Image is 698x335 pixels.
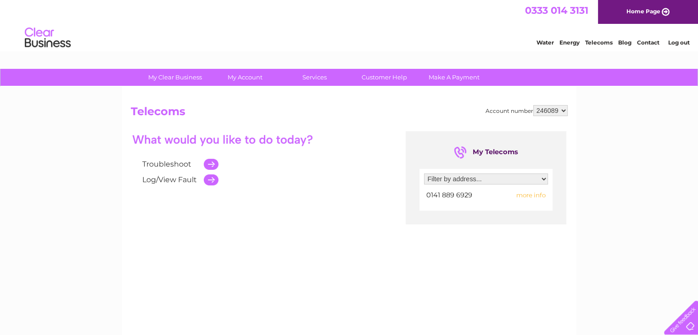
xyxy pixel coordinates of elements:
a: Customer Help [346,69,422,86]
a: Troubleshoot [142,160,191,168]
a: Services [277,69,352,86]
h2: Telecoms [131,105,568,123]
div: My Telecoms [454,145,518,160]
a: Log out [668,39,689,46]
a: Contact [637,39,659,46]
a: My Clear Business [137,69,213,86]
a: Make A Payment [416,69,492,86]
a: 0333 014 3131 [525,5,588,16]
a: Water [536,39,554,46]
div: Clear Business is a trading name of Verastar Limited (registered in [GEOGRAPHIC_DATA] No. 3667643... [133,5,566,45]
img: logo.png [24,24,71,52]
a: Energy [559,39,580,46]
span: 0141 889 6929 [426,191,472,199]
span: more info [516,191,546,199]
div: Account number [486,105,568,116]
a: My Account [207,69,283,86]
a: Telecoms [585,39,613,46]
a: Blog [618,39,631,46]
a: Log/View Fault [142,175,197,184]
